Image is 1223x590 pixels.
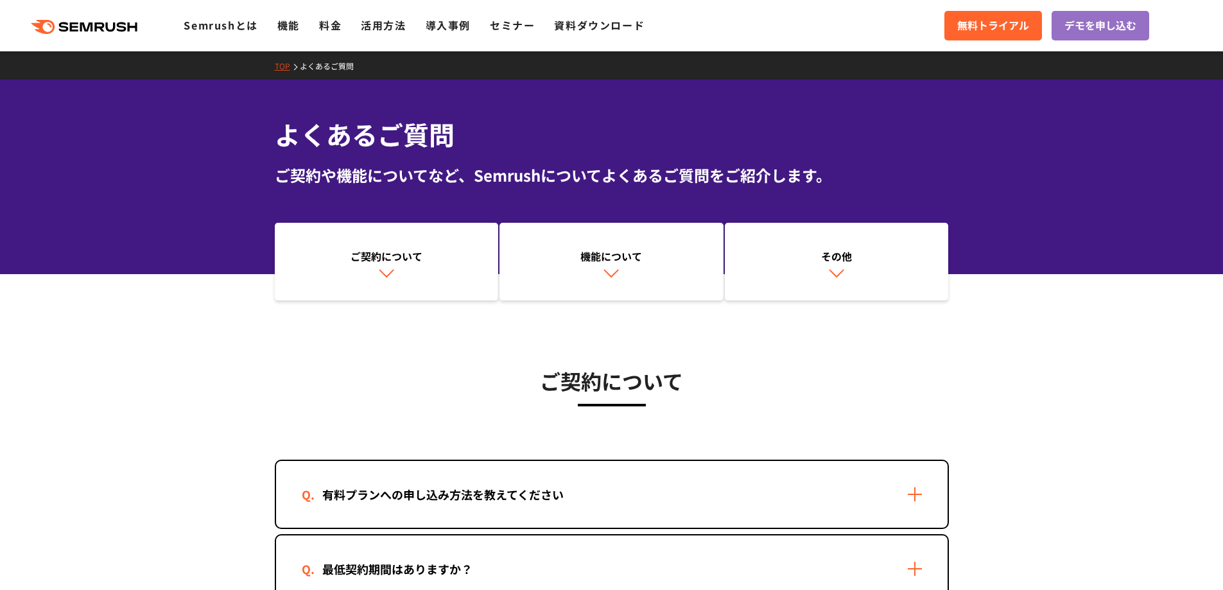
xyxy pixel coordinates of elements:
[275,116,949,153] h1: よくあるご質問
[302,560,493,578] div: 最低契約期間はありますか？
[300,60,363,71] a: よくあるご質問
[302,485,584,504] div: 有料プランへの申し込み方法を教えてください
[944,11,1042,40] a: 無料トライアル
[426,17,471,33] a: 導入事例
[275,60,300,71] a: TOP
[490,17,535,33] a: セミナー
[731,248,942,264] div: その他
[275,223,499,301] a: ご契約について
[506,248,717,264] div: 機能について
[554,17,645,33] a: 資料ダウンロード
[275,164,949,187] div: ご契約や機能についてなど、Semrushについてよくあるご質問をご紹介します。
[281,248,492,264] div: ご契約について
[277,17,300,33] a: 機能
[1064,17,1136,34] span: デモを申し込む
[499,223,724,301] a: 機能について
[275,365,949,397] h3: ご契約について
[957,17,1029,34] span: 無料トライアル
[725,223,949,301] a: その他
[319,17,342,33] a: 料金
[1052,11,1149,40] a: デモを申し込む
[184,17,257,33] a: Semrushとは
[361,17,406,33] a: 活用方法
